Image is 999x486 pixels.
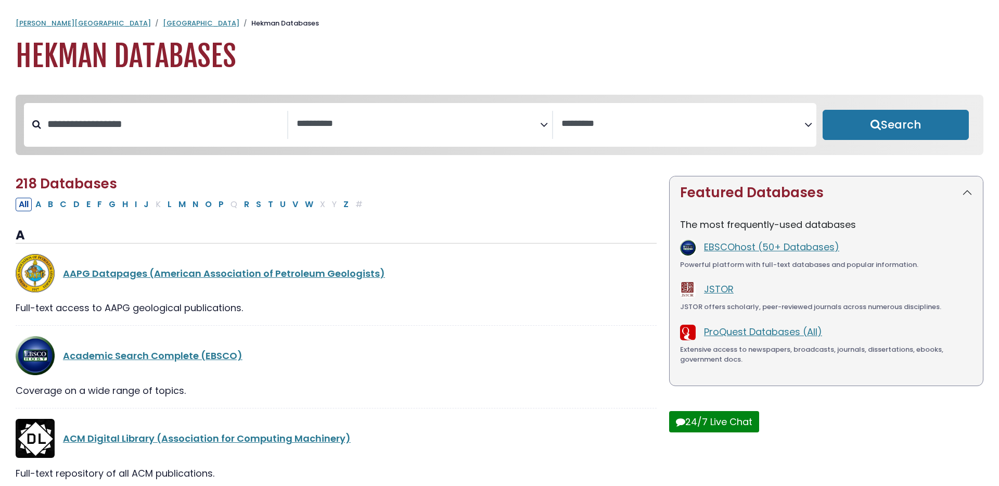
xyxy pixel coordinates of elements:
button: Filter Results H [119,198,131,211]
li: Hekman Databases [239,18,319,29]
button: Filter Results R [241,198,252,211]
button: Filter Results N [189,198,201,211]
span: 218 Databases [16,174,117,193]
button: Filter Results J [140,198,152,211]
textarea: Search [561,119,804,130]
button: Filter Results D [70,198,83,211]
a: [PERSON_NAME][GEOGRAPHIC_DATA] [16,18,151,28]
button: 24/7 Live Chat [669,411,759,432]
div: JSTOR offers scholarly, peer-reviewed journals across numerous disciplines. [680,302,972,312]
a: AAPG Datapages (American Association of Petroleum Geologists) [63,267,385,280]
button: Filter Results B [45,198,56,211]
button: Filter Results V [289,198,301,211]
p: The most frequently-used databases [680,218,972,232]
button: Filter Results M [175,198,189,211]
a: JSTOR [704,283,734,296]
div: Full-text access to AAPG geological publications. [16,301,657,315]
button: Filter Results C [57,198,70,211]
h3: A [16,228,657,244]
button: Featured Databases [670,176,983,209]
div: Extensive access to newspapers, broadcasts, journals, dissertations, ebooks, government docs. [680,344,972,365]
button: Filter Results U [277,198,289,211]
a: ProQuest Databases (All) [704,325,822,338]
div: Alpha-list to filter by first letter of database name [16,197,367,210]
button: Filter Results P [215,198,227,211]
div: Coverage on a wide range of topics. [16,383,657,398]
button: Filter Results I [132,198,140,211]
button: Filter Results O [202,198,215,211]
button: Submit for Search Results [823,110,969,140]
button: Filter Results T [265,198,276,211]
div: Powerful platform with full-text databases and popular information. [680,260,972,270]
button: Filter Results F [94,198,105,211]
button: Filter Results E [83,198,94,211]
h1: Hekman Databases [16,39,983,74]
button: All [16,198,32,211]
a: EBSCOhost (50+ Databases) [704,240,839,253]
nav: breadcrumb [16,18,983,29]
button: Filter Results Z [340,198,352,211]
input: Search database by title or keyword [41,116,287,133]
button: Filter Results W [302,198,316,211]
div: Full-text repository of all ACM publications. [16,466,657,480]
a: Academic Search Complete (EBSCO) [63,349,242,362]
button: Filter Results A [32,198,44,211]
button: Filter Results S [253,198,264,211]
button: Filter Results L [164,198,175,211]
nav: Search filters [16,95,983,155]
a: [GEOGRAPHIC_DATA] [163,18,239,28]
textarea: Search [297,119,540,130]
a: ACM Digital Library (Association for Computing Machinery) [63,432,351,445]
button: Filter Results G [106,198,119,211]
